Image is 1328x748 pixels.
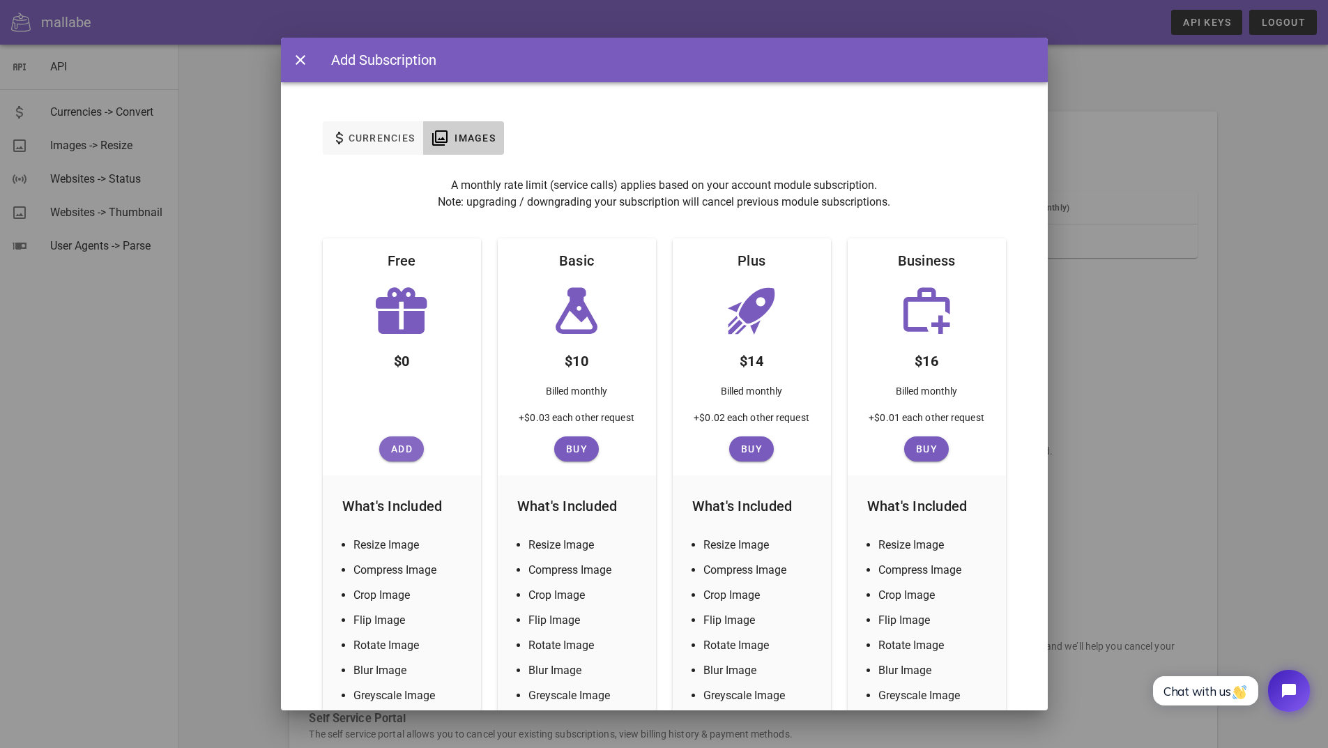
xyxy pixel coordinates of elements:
li: Blur Image [703,662,817,679]
div: Billed monthly [885,378,968,410]
button: Buy [729,436,774,461]
li: Greyscale Image [878,687,992,704]
div: +$0.01 each other request [857,410,995,436]
span: Add [385,443,418,455]
p: A monthly rate limit (service calls) applies based on your account module subscription. Note: upg... [323,177,1006,211]
li: Greyscale Image [703,687,817,704]
li: Compress Image [353,562,467,579]
div: Add Subscription [317,49,436,70]
div: Basic [548,238,605,283]
li: Rotate Image [528,637,642,654]
button: Images [423,121,504,155]
li: Blur Image [353,662,467,679]
div: What's Included [506,484,648,528]
li: Flip Image [878,612,992,629]
li: Compress Image [528,562,642,579]
span: Images [454,132,496,144]
li: Resize Image [528,537,642,554]
button: Buy [554,436,599,461]
li: Rotate Image [703,637,817,654]
li: Compress Image [703,562,817,579]
li: Flip Image [703,612,817,629]
li: Rotate Image [878,637,992,654]
div: Free [376,238,427,283]
button: Currencies [323,121,424,155]
div: $16 [903,339,949,378]
iframe: Tidio Chat [1138,658,1322,724]
span: Buy [735,443,768,455]
span: Buy [560,443,593,455]
li: Crop Image [878,587,992,604]
div: $14 [728,339,774,378]
span: Currencies [348,132,415,144]
div: $10 [554,339,600,378]
li: Blur Image [528,662,642,679]
li: Blur Image [878,662,992,679]
li: Flip Image [528,612,642,629]
li: Greyscale Image [528,687,642,704]
div: Plus [726,238,777,283]
div: +$0.02 each other request [682,410,821,436]
div: What's Included [856,484,998,528]
li: Resize Image [878,537,992,554]
li: Resize Image [703,537,817,554]
div: $0 [383,339,421,378]
li: Greyscale Image [353,687,467,704]
button: Add [379,436,424,461]
li: Crop Image [353,587,467,604]
div: Billed monthly [535,378,618,410]
li: Crop Image [703,587,817,604]
div: Business [887,238,967,283]
div: +$0.03 each other request [507,410,646,436]
div: What's Included [681,484,823,528]
li: Flip Image [353,612,467,629]
li: Compress Image [878,562,992,579]
div: What's Included [331,484,473,528]
button: Buy [904,436,949,461]
div: Billed monthly [710,378,793,410]
li: Crop Image [528,587,642,604]
li: Resize Image [353,537,467,554]
li: Rotate Image [353,637,467,654]
span: Buy [910,443,943,455]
